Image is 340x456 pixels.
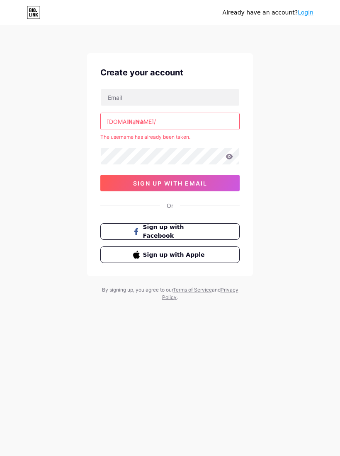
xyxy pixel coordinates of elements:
[133,180,207,187] span: sign up with email
[100,246,240,263] button: Sign up with Apple
[100,175,240,191] button: sign up with email
[101,113,239,130] input: username
[223,8,313,17] div: Already have an account?
[143,251,207,259] span: Sign up with Apple
[107,117,156,126] div: [DOMAIN_NAME]/
[143,223,207,240] span: Sign up with Facebook
[167,201,173,210] div: Or
[100,133,240,141] div: The username has already been taken.
[173,287,212,293] a: Terms of Service
[100,286,240,301] div: By signing up, you agree to our and .
[101,89,239,106] input: Email
[298,9,313,16] a: Login
[100,66,240,79] div: Create your account
[100,223,240,240] button: Sign up with Facebook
